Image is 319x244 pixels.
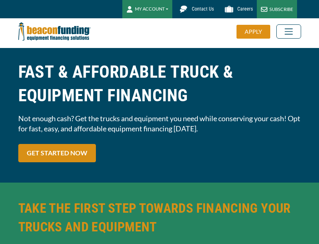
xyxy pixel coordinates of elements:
[276,24,301,39] button: Toggle navigation
[218,2,257,16] a: Careers
[18,144,96,162] a: GET STARTED NOW
[18,18,91,45] img: Beacon Funding Corporation logo
[192,6,214,12] span: Contact Us
[237,25,276,39] a: APPLY
[18,84,301,107] span: EQUIPMENT FINANCING
[237,25,270,39] div: APPLY
[237,6,253,12] span: Careers
[18,60,301,107] h1: FAST & AFFORDABLE TRUCK &
[172,2,218,16] a: Contact Us
[176,2,191,16] img: Beacon Funding chat
[222,2,236,16] img: Beacon Funding Careers
[18,199,301,236] h2: TAKE THE FIRST STEP TOWARDS FINANCING YOUR TRUCKS AND EQUIPMENT
[18,113,301,134] span: Not enough cash? Get the trucks and equipment you need while conserving your cash! Opt for fast, ...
